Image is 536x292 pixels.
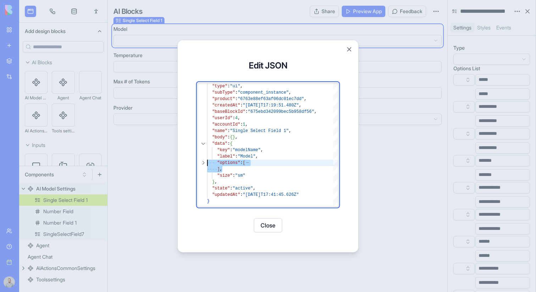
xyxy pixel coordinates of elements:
span: , [235,135,238,140]
span: : [240,122,243,127]
span: "type" [212,84,227,89]
span: [ [243,160,245,165]
span: { [230,135,233,140]
span: : [228,84,230,89]
span: "size" [217,173,233,178]
span: : [235,90,238,95]
span: : [240,103,243,108]
span: , [261,148,263,153]
span: , [245,122,248,127]
span: , [289,90,291,95]
span: "body" [212,135,227,140]
span: : [228,141,230,146]
span: "modelName" [233,148,261,153]
span: "675ebd342099bec5b958df56" [248,109,314,114]
span: : [228,135,230,140]
span: "[DATE]T17:19:51.480Z" [243,103,299,108]
span: { [230,141,233,146]
span: "active" [233,186,253,191]
span: 1 [243,122,245,127]
span: "subType" [212,90,235,95]
span: "options" [217,160,240,165]
span: , [289,128,291,133]
h3: Edit JSON [197,60,339,71]
span: "Single Select Field 1" [230,128,289,133]
span: "ui" [230,84,240,89]
span: "createdAt" [212,103,240,108]
span: : [245,109,248,114]
span: , [256,154,258,159]
span: , [240,84,243,89]
span: , [238,116,240,121]
span: "baseBlockId" [212,109,245,114]
span: : [230,186,233,191]
span: : [233,116,235,121]
span: , [299,103,301,108]
span: "key" [217,148,230,153]
span: "6763e88ef63af06dc01ec7dd" [238,97,304,101]
span: "name" [212,128,227,133]
span: "data" [212,141,227,146]
span: , [314,109,317,114]
button: Close [254,218,282,232]
span: } [207,199,210,204]
span: : [228,128,230,133]
span: 4 [235,116,238,121]
span: : [235,97,238,101]
span: : [240,160,243,165]
span: "state" [212,186,230,191]
span: : [235,154,238,159]
span: , [215,180,217,184]
span: "accountId" [212,122,240,127]
span: "component_instance" [238,90,289,95]
span: "userId" [212,116,233,121]
span: } [212,180,214,184]
span: ] [217,167,220,172]
span: } [233,135,235,140]
span: , [220,167,222,172]
span: "Model" [238,154,255,159]
span: , [304,97,307,101]
span: "label" [217,154,235,159]
span: "sm" [235,173,245,178]
span: "[DATE]T17:41:45.626Z" [243,192,299,197]
span: , [253,186,256,191]
span: : [230,148,233,153]
span: : [233,173,235,178]
span: "updatedAt" [212,192,240,197]
span: "product" [212,97,235,101]
span: : [240,192,243,197]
